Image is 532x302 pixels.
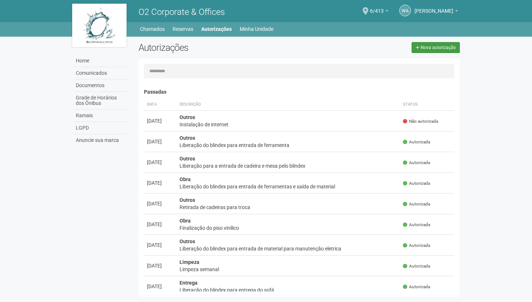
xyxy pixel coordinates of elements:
[403,139,430,145] span: Autorizada
[180,162,397,170] div: Liberação para a entrada de cadeira e mesa pelo blindex
[403,201,430,207] span: Autorizada
[201,24,232,34] a: Autorizações
[403,118,438,125] span: Não autorizada
[180,156,195,162] strong: Outros
[403,180,430,187] span: Autorizada
[180,135,195,141] strong: Outros
[74,55,128,67] a: Home
[147,200,174,207] div: [DATE]
[74,67,128,79] a: Comunicados
[144,99,177,111] th: Data
[403,222,430,228] span: Autorizada
[139,42,294,53] h2: Autorizações
[180,204,397,211] div: Retirada de cadeiras para troca
[370,9,388,15] a: 6/413
[180,176,191,182] strong: Obra
[180,286,397,294] div: Liberação do blindex para entrega do sofá
[240,24,273,34] a: Minha Unidade
[399,5,411,16] a: WA
[74,110,128,122] a: Ramais
[180,245,397,252] div: Liberação do blindex para entrada de material para manutenção eletrica
[403,263,430,269] span: Autorizada
[412,42,460,53] a: Nova autorização
[180,197,195,203] strong: Outros
[147,283,174,290] div: [DATE]
[74,79,128,92] a: Documentos
[403,160,430,166] span: Autorizada
[180,114,195,120] strong: Outros
[147,138,174,145] div: [DATE]
[415,9,458,15] a: [PERSON_NAME]
[400,99,454,111] th: Status
[180,238,195,244] strong: Outros
[144,89,455,95] h4: Passadas
[403,242,430,249] span: Autorizada
[147,159,174,166] div: [DATE]
[180,142,397,149] div: Liberação do blindex para entrada de ferramenta
[415,1,453,14] span: Wellington Araujo dos Santos
[180,266,397,273] div: Limpeza semanal
[147,179,174,187] div: [DATE]
[173,24,193,34] a: Reservas
[72,4,127,47] img: logo.jpg
[147,262,174,269] div: [DATE]
[180,259,199,265] strong: Limpeza
[180,183,397,190] div: Liberação do blindex para entrada de ferramentas e saída de material
[147,241,174,249] div: [DATE]
[403,284,430,290] span: Autorizada
[180,280,198,286] strong: Entrega
[180,121,397,128] div: Instalação de internet
[74,134,128,146] a: Anuncie sua marca
[74,122,128,134] a: LGPD
[180,218,191,224] strong: Obra
[370,1,384,14] span: 6/413
[147,221,174,228] div: [DATE]
[147,117,174,125] div: [DATE]
[180,224,397,232] div: Finalização do piso vinílico
[139,7,225,17] span: O2 Corporate & Offices
[177,99,400,111] th: Descrição
[140,24,165,34] a: Chamados
[421,45,456,50] span: Nova autorização
[74,92,128,110] a: Grade de Horários dos Ônibus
